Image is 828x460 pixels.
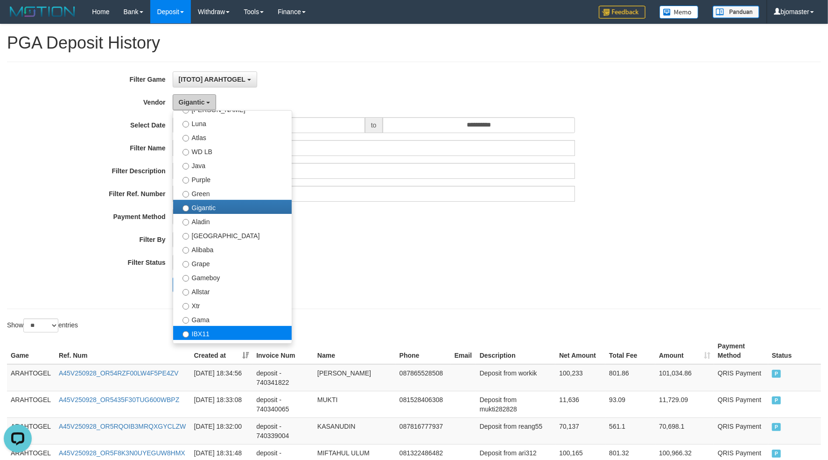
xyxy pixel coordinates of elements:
label: Green [173,186,292,200]
span: Gigantic [179,99,205,106]
td: 70,137 [555,418,605,444]
th: Total Fee [605,338,655,364]
input: Alibaba [182,247,189,254]
td: Deposit from mukti282828 [476,391,556,418]
th: Phone [396,338,451,364]
td: QRIS Payment [714,418,768,444]
input: Green [182,191,189,198]
td: QRIS Payment [714,391,768,418]
img: Button%20Memo.svg [660,6,699,19]
th: Payment Method [714,338,768,364]
th: Email [451,338,476,364]
a: A45V250928_OR5F8K3N0UYEGUW8HMX [59,449,185,457]
td: [DATE] 18:34:56 [190,364,253,391]
th: Ref. Num [55,338,190,364]
th: Name [314,338,396,364]
label: [GEOGRAPHIC_DATA] [173,228,292,242]
input: Gama [182,317,189,324]
td: 70,698.1 [655,418,714,444]
td: ARAHTOGEL [7,391,55,418]
a: A45V250928_OR5435F30TUG600WBPZ [59,396,179,403]
label: Allstar [173,284,292,298]
input: [GEOGRAPHIC_DATA] [182,233,189,240]
a: A45V250928_OR5RQOIB3MRQXGYCLZW [59,423,186,430]
input: Xtr [182,303,189,310]
img: Feedback.jpg [599,6,646,19]
td: ARAHTOGEL [7,418,55,444]
th: Game [7,338,55,364]
span: PAID [772,370,781,378]
label: Show entries [7,318,78,333]
label: Aladin [173,214,292,228]
input: Gigantic [182,205,189,212]
input: Gameboy [182,275,189,282]
td: 11,636 [555,391,605,418]
th: Amount: activate to sort column ascending [655,338,714,364]
label: Xtr [173,298,292,312]
input: Atlas [182,135,189,142]
span: [ITOTO] ARAHTOGEL [179,76,246,83]
td: KASANUDIN [314,418,396,444]
label: Gigantic [173,200,292,214]
td: Deposit from workik [476,364,556,391]
td: 081528406308 [396,391,451,418]
button: [ITOTO] ARAHTOGEL [173,71,257,87]
label: Gameboy [173,270,292,284]
select: Showentries [23,318,58,333]
label: Borde [173,340,292,354]
input: WD LB [182,149,189,156]
td: [PERSON_NAME] [314,364,396,391]
label: Atlas [173,130,292,144]
td: deposit - 740339004 [253,418,314,444]
input: Grape [182,261,189,268]
td: 100,233 [555,364,605,391]
span: PAID [772,423,781,431]
input: Allstar [182,289,189,296]
td: [DATE] 18:32:00 [190,418,253,444]
td: [DATE] 18:33:08 [190,391,253,418]
td: deposit - 740341822 [253,364,314,391]
h1: PGA Deposit History [7,34,821,52]
label: Purple [173,172,292,186]
label: Luna [173,116,292,130]
label: WD LB [173,144,292,158]
button: Open LiveChat chat widget [4,4,32,32]
td: ARAHTOGEL [7,364,55,391]
th: Invoice Num [253,338,314,364]
span: PAID [772,396,781,404]
th: Description [476,338,556,364]
th: Net Amount [555,338,605,364]
input: Luna [182,121,189,127]
input: Aladin [182,219,189,226]
td: 101,034.86 [655,364,714,391]
input: IBX11 [182,331,189,338]
td: 561.1 [605,418,655,444]
input: Java [182,163,189,170]
td: 087865528508 [396,364,451,391]
td: 087816777937 [396,418,451,444]
button: Gigantic [173,94,217,110]
label: IBX11 [173,326,292,340]
span: PAID [772,450,781,458]
td: 801.86 [605,364,655,391]
label: Grape [173,256,292,270]
td: MUKTI [314,391,396,418]
a: A45V250928_OR54RZF00LW4F5PE4ZV [59,369,179,377]
label: Alibaba [173,242,292,256]
th: Status [768,338,821,364]
img: MOTION_logo.png [7,5,78,19]
label: Java [173,158,292,172]
td: deposit - 740340065 [253,391,314,418]
td: QRIS Payment [714,364,768,391]
td: 11,729.09 [655,391,714,418]
label: Gama [173,312,292,326]
td: 93.09 [605,391,655,418]
span: to [365,117,383,133]
img: panduan.png [713,6,759,18]
th: Created at: activate to sort column ascending [190,338,253,364]
td: Deposit from reang55 [476,418,556,444]
input: Purple [182,177,189,184]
